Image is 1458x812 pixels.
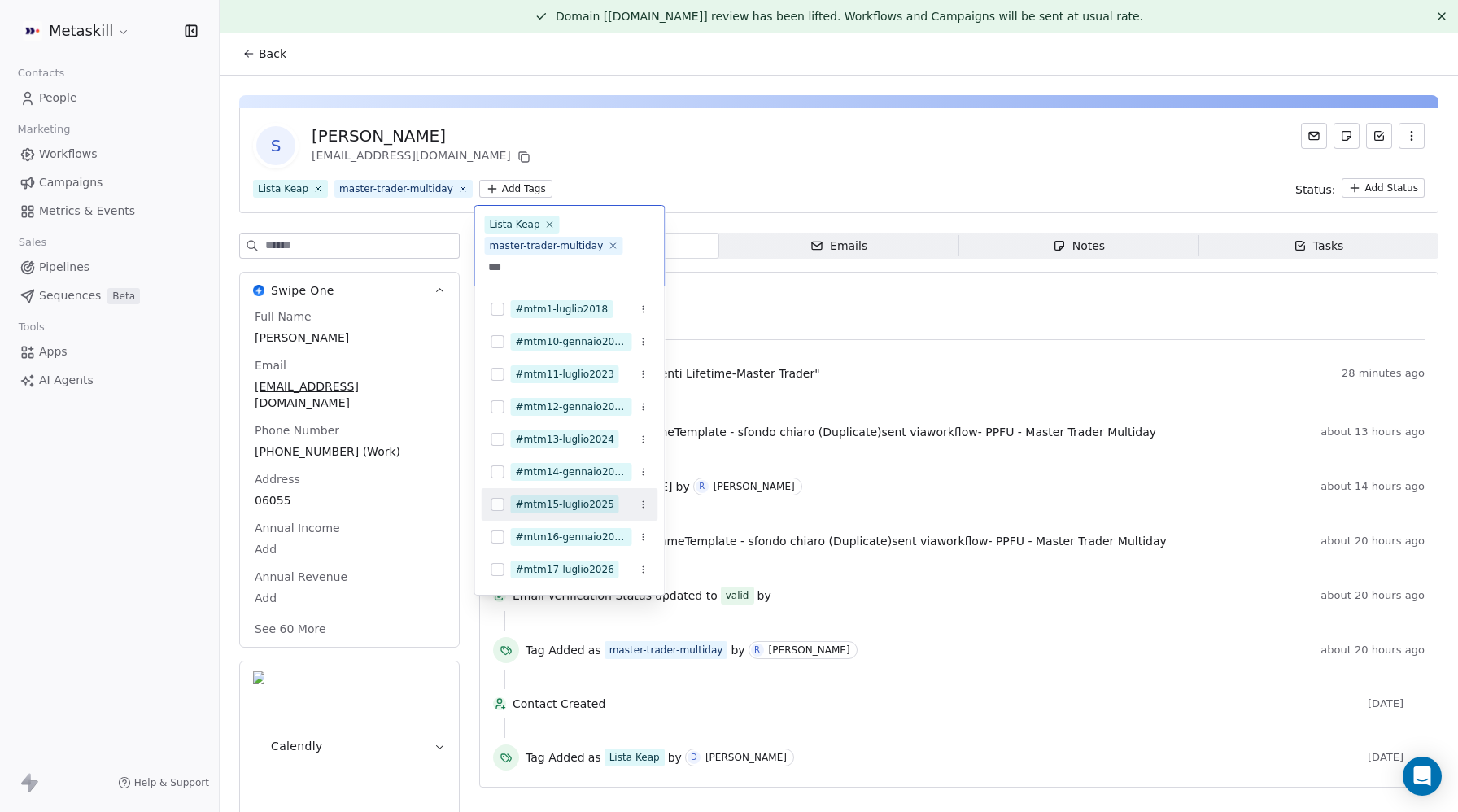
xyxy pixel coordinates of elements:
[516,367,614,382] div: #mtm11-luglio2023
[516,497,614,512] div: #mtm15-luglio2025
[516,334,627,349] div: #mtm10-gennaio2023
[516,530,627,544] div: #mtm16-gennaio2026
[516,399,627,414] div: #mtm12-gennaio2024
[516,432,614,447] div: #mtm13-luglio2024
[490,217,540,232] div: Lista Keap
[490,238,604,253] div: master-trader-multiday
[516,465,627,479] div: #mtm14-gennaio2025
[516,562,614,577] div: #mtm17-luglio2026
[516,302,609,317] div: #mtm1-luglio2018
